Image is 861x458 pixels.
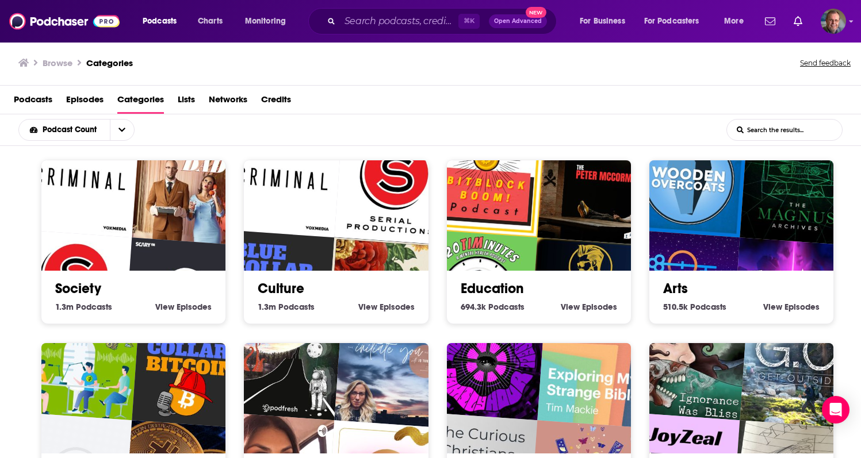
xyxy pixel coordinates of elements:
span: For Podcasters [644,13,699,29]
span: Open Advanced [494,18,542,24]
a: Lists [178,90,195,114]
a: Show notifications dropdown [760,11,780,31]
img: Exploring My Strange Bible [537,310,655,428]
button: open menu [135,12,192,30]
span: Podcasts [690,302,726,312]
img: Your Mom & Dad [132,128,250,245]
span: Episodes [177,302,212,312]
a: View Arts Episodes [763,302,820,312]
a: Credits [261,90,291,114]
span: Monitoring [245,13,286,29]
img: Criminal [22,120,140,238]
img: The BitBlockBoom Bitcoin Podcast [427,120,545,238]
a: Categories [117,90,164,114]
a: 1.3m Society Podcasts [55,302,112,312]
span: ⌘ K [458,14,480,29]
img: Criminal [224,120,342,238]
a: View Culture Episodes [358,302,415,312]
span: 1.3m [258,302,276,312]
button: Open AdvancedNew [489,14,547,28]
div: Open Intercom Messenger [822,396,849,424]
button: open menu [237,12,301,30]
a: 1.3m Culture Podcasts [258,302,315,312]
a: Arts [663,280,688,297]
h3: Browse [43,57,72,68]
span: View [155,302,174,312]
img: G.O. Get Outside Podcast - Everyday Active People Outdoors [740,310,858,428]
img: The Magnus Archives [740,128,858,245]
a: 510.5k Arts Podcasts [663,302,726,312]
a: Podcasts [14,90,52,114]
img: Blue Collar Bitcoin [132,310,250,428]
span: View [763,302,782,312]
span: Episodes [582,302,617,312]
input: Search podcasts, credits, & more... [340,12,458,30]
button: open menu [19,126,110,134]
span: 510.5k [663,302,688,312]
span: View [358,302,377,312]
span: Logged in as dan82658 [821,9,846,34]
a: 694.3k Education Podcasts [461,302,525,312]
a: Episodes [66,90,104,114]
img: Wooden Overcoats [630,120,748,238]
button: open menu [110,120,134,140]
a: Society [55,280,101,297]
span: Podcasts [143,13,177,29]
img: Serial [335,128,453,245]
span: 694.3k [461,302,486,312]
img: Podchaser - Follow, Share and Rate Podcasts [9,10,120,32]
a: Charts [190,12,229,30]
a: View Education Episodes [561,302,617,312]
a: Show notifications dropdown [789,11,807,31]
span: 1.3m [55,302,74,312]
a: Categories [86,57,133,68]
a: Education [461,280,524,297]
img: The Peter McCormack Show [537,128,655,245]
img: Duncan Trussell Family Hour [427,303,545,421]
img: Ignorance Was Bliss [630,303,748,421]
span: Episodes [785,302,820,312]
img: Bitcoin kisokos [22,303,140,421]
span: Podcasts [488,302,525,312]
button: Send feedback [797,55,854,71]
a: Networks [209,90,247,114]
button: open menu [716,12,758,30]
span: For Business [580,13,625,29]
img: User Profile [821,9,846,34]
button: open menu [572,12,640,30]
img: Aklın Yolu [224,303,342,421]
div: Search podcasts, credits, & more... [319,8,568,34]
span: Podcasts [76,302,112,312]
span: More [724,13,744,29]
a: Culture [258,280,304,297]
span: View [561,302,580,312]
a: View Society Episodes [155,302,212,312]
span: Charts [198,13,223,29]
h2: Choose List sort [18,119,152,141]
span: Podcasts [278,302,315,312]
img: Initiate You [335,310,453,428]
button: open menu [637,12,716,30]
span: Podcast Count [43,126,101,134]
